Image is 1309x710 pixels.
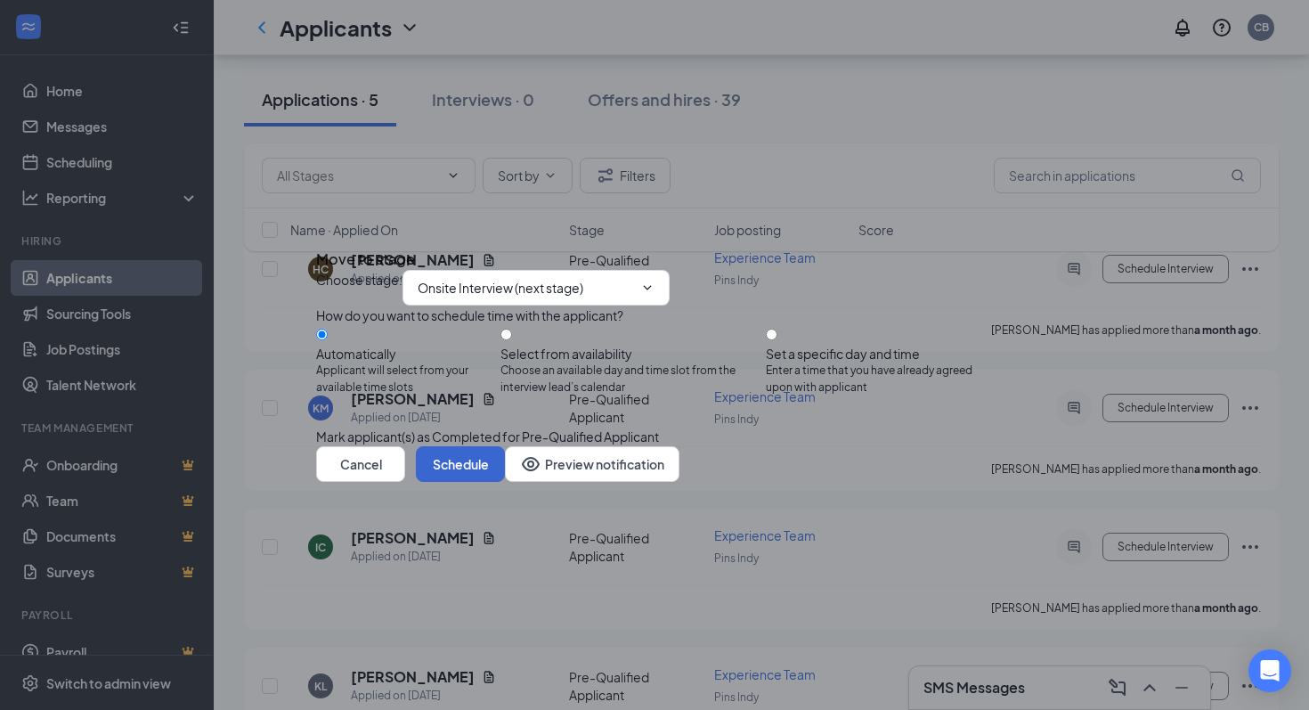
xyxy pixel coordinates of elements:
span: Choose an available day and time slot from the interview lead’s calendar [500,363,766,396]
svg: Eye [520,453,541,475]
div: How do you want to schedule time with the applicant? [316,306,993,325]
span: Applicant will select from your available time slots [316,363,500,396]
span: Enter a time that you have already agreed upon with applicant [766,363,993,396]
button: Schedule [416,446,505,482]
span: Choose stage : [316,270,402,306]
div: Set a specific day and time [766,345,993,363]
div: Open Intercom Messenger [1248,649,1291,692]
button: Preview notificationEye [505,446,679,482]
svg: ChevronDown [640,281,654,295]
span: Mark applicant(s) as Completed for Pre-Qualified Applicant [316,427,659,446]
h3: Move to stage [316,248,415,271]
button: Cancel [316,446,405,482]
div: Automatically [316,345,500,363]
div: Select from availability [500,345,766,363]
